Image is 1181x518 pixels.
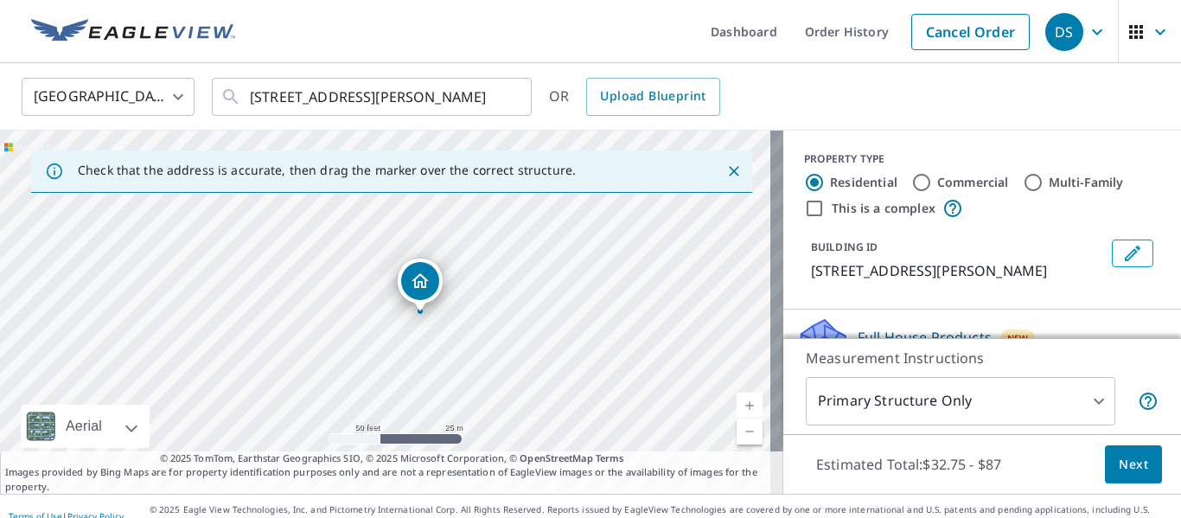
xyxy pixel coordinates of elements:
label: Multi-Family [1049,174,1124,191]
div: Aerial [21,405,150,448]
span: Next [1119,454,1148,476]
button: Close [723,160,745,182]
a: Upload Blueprint [586,78,719,116]
a: OpenStreetMap [520,451,592,464]
div: Aerial [61,405,107,448]
img: EV Logo [31,19,235,45]
a: Current Level 19, Zoom Out [737,419,763,444]
p: Measurement Instructions [806,348,1159,368]
label: Residential [830,174,897,191]
a: Terms [596,451,624,464]
span: Your report will include only the primary structure on the property. For example, a detached gara... [1138,391,1159,412]
div: [GEOGRAPHIC_DATA] [22,73,195,121]
div: PROPERTY TYPE [804,151,1160,167]
span: New [1007,331,1029,345]
div: OR [549,78,720,116]
div: Full House ProductsNew [797,317,1167,366]
label: Commercial [937,174,1009,191]
span: © 2025 TomTom, Earthstar Geographics SIO, © 2025 Microsoft Corporation, © [160,451,624,466]
p: Check that the address is accurate, then drag the marker over the correct structure. [78,163,576,178]
div: DS [1045,13,1083,51]
a: Cancel Order [911,14,1030,50]
p: BUILDING ID [811,240,878,254]
span: Upload Blueprint [600,86,705,107]
button: Edit building 1 [1112,240,1153,267]
p: Full House Products [858,327,992,348]
p: Estimated Total: $32.75 - $87 [802,445,1015,483]
a: Current Level 19, Zoom In [737,393,763,419]
label: This is a complex [832,200,935,217]
div: Primary Structure Only [806,377,1115,425]
div: Dropped pin, building 1, Residential property, 2720 Tall Pine St Fort Pierce, FL 34945 [398,259,443,312]
button: Next [1105,445,1162,484]
p: [STREET_ADDRESS][PERSON_NAME] [811,260,1105,281]
input: Search by address or latitude-longitude [250,73,496,121]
